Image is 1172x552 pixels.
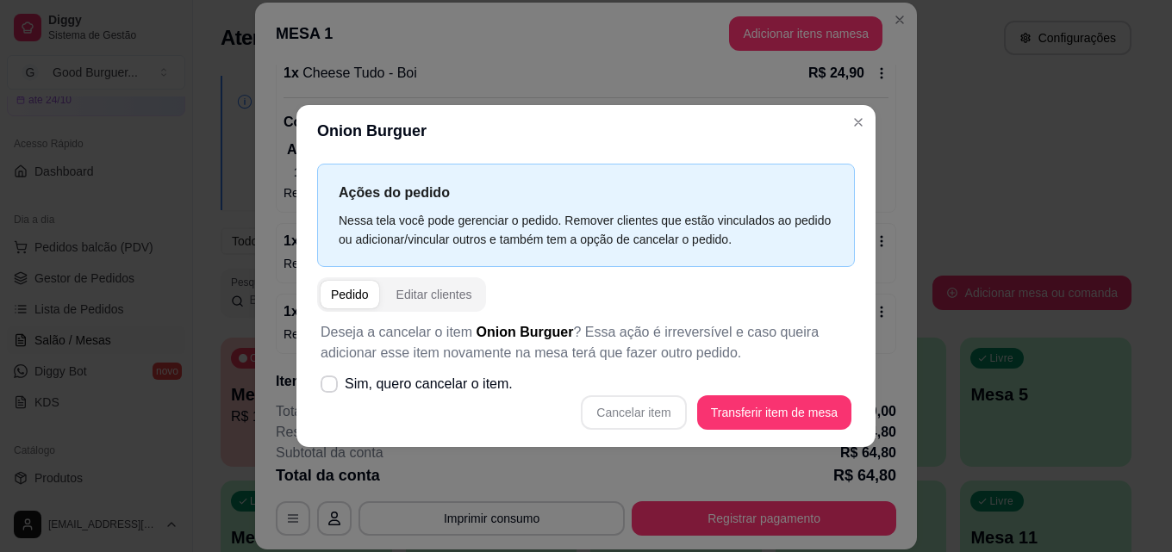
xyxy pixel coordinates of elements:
[845,109,872,136] button: Close
[321,322,851,363] p: Deseja a cancelar o item ? Essa ação é irreversível e caso queira adicionar esse item novamente n...
[331,286,369,303] div: Pedido
[396,286,472,303] div: Editar clientes
[339,211,833,249] div: Nessa tela você pode gerenciar o pedido. Remover clientes que estão vinculados ao pedido ou adici...
[339,182,833,203] p: Ações do pedido
[296,105,876,157] header: Onion Burguer
[697,395,851,430] button: Transferir item de mesa
[345,374,513,394] span: Sim, quero cancelar o item.
[477,325,574,339] span: Onion Burguer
